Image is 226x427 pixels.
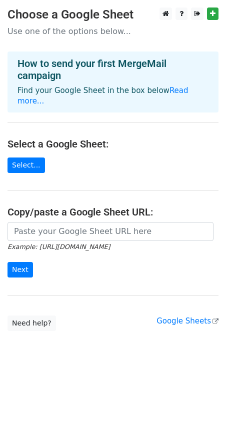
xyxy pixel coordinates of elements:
p: Use one of the options below... [7,26,218,36]
input: Paste your Google Sheet URL here [7,222,213,241]
a: Need help? [7,315,56,331]
a: Google Sheets [156,316,218,325]
a: Read more... [17,86,188,105]
input: Next [7,262,33,277]
h4: Select a Google Sheet: [7,138,218,150]
h4: Copy/paste a Google Sheet URL: [7,206,218,218]
small: Example: [URL][DOMAIN_NAME] [7,243,110,250]
h4: How to send your first MergeMail campaign [17,57,208,81]
h3: Choose a Google Sheet [7,7,218,22]
a: Select... [7,157,45,173]
p: Find your Google Sheet in the box below [17,85,208,106]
